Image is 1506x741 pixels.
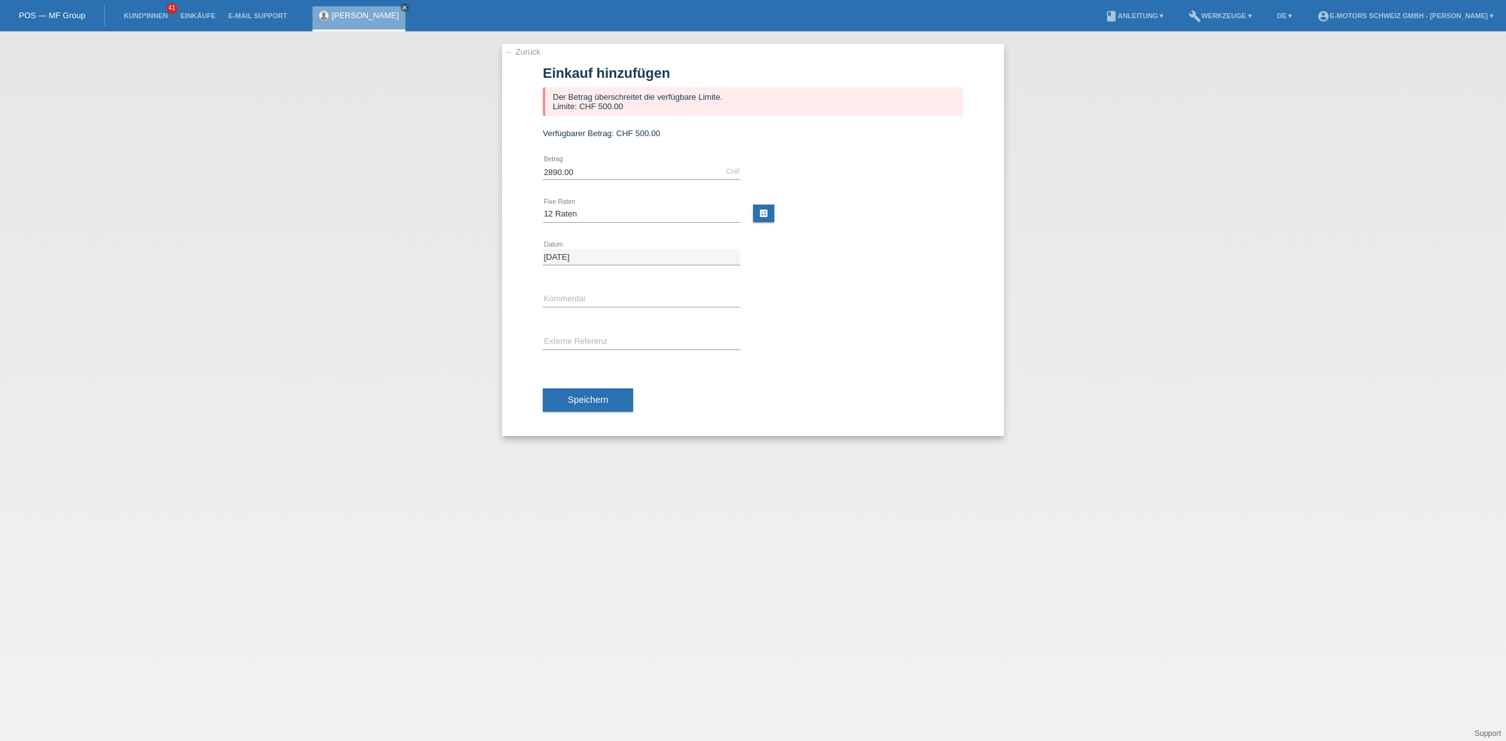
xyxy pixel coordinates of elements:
[753,205,774,222] a: calculate
[568,395,608,405] span: Speichern
[543,388,633,412] button: Speichern
[1182,12,1258,19] a: buildWerkzeuge ▾
[726,168,740,175] div: CHF
[400,3,409,12] a: close
[1099,12,1170,19] a: bookAnleitung ▾
[402,4,408,11] i: close
[1317,10,1330,23] i: account_circle
[117,12,174,19] a: Kund*innen
[1271,12,1298,19] a: DE ▾
[505,47,540,56] a: ← Zurück
[1475,729,1501,738] a: Support
[166,3,178,14] span: 41
[543,129,614,138] span: Verfügbarer Betrag:
[543,87,963,116] div: Der Betrag überschreitet die verfügbare Limite. Limite: CHF 500.00
[616,129,660,138] span: CHF 500.00
[174,12,222,19] a: Einkäufe
[1105,10,1118,23] i: book
[222,12,294,19] a: E-Mail Support
[1188,10,1201,23] i: build
[19,11,85,20] a: POS — MF Group
[1311,12,1500,19] a: account_circleE-Motors Schweiz GmbH - [PERSON_NAME] ▾
[759,208,769,218] i: calculate
[543,65,963,81] h1: Einkauf hinzufügen
[332,11,399,20] a: [PERSON_NAME]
